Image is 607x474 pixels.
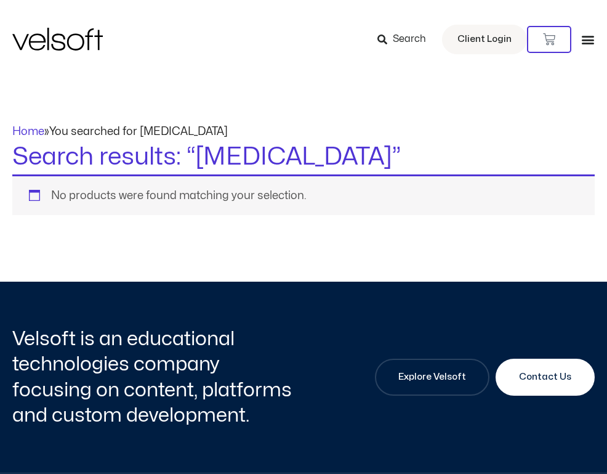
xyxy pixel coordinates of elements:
a: Search [377,29,435,50]
span: You searched for [MEDICAL_DATA] [49,126,228,137]
span: Search [393,31,426,47]
span: » [12,126,228,137]
h2: Velsoft is an educational technologies company focusing on content, platforms and custom developm... [12,326,300,428]
span: Explore Velsoft [398,370,466,385]
span: Client Login [457,31,512,47]
div: No products were found matching your selection. [12,174,595,215]
img: Velsoft Training Materials [12,28,103,51]
a: Home [12,126,44,137]
a: Explore Velsoft [375,359,489,396]
div: Menu Toggle [581,33,595,46]
a: Client Login [442,25,527,54]
a: Contact Us [496,359,595,396]
h1: Search results: “[MEDICAL_DATA]” [12,140,595,174]
span: Contact Us [519,370,571,385]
